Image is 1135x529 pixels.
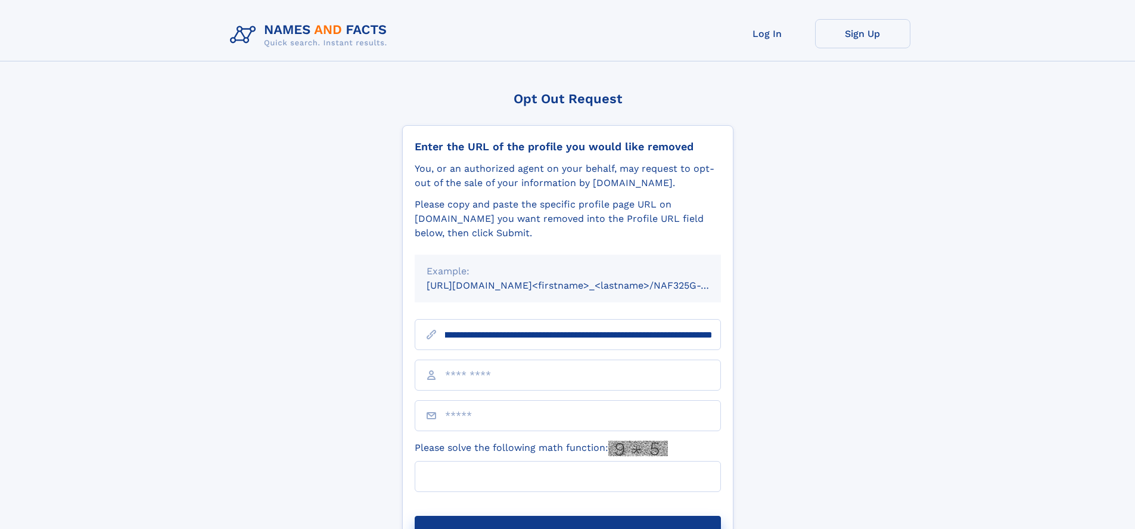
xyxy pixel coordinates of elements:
[415,162,721,190] div: You, or an authorized agent on your behalf, may request to opt-out of the sale of your informatio...
[415,197,721,240] div: Please copy and paste the specific profile page URL on [DOMAIN_NAME] you want removed into the Pr...
[402,91,733,106] div: Opt Out Request
[415,140,721,153] div: Enter the URL of the profile you would like removed
[427,280,744,291] small: [URL][DOMAIN_NAME]<firstname>_<lastname>/NAF325G-xxxxxxxx
[815,19,910,48] a: Sign Up
[415,441,668,456] label: Please solve the following math function:
[225,19,397,51] img: Logo Names and Facts
[720,19,815,48] a: Log In
[427,264,709,279] div: Example:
